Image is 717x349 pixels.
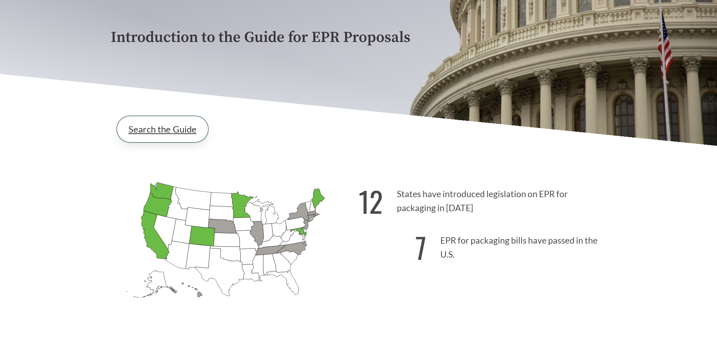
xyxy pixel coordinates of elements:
strong: 7 [415,226,426,268]
p: Introduction to the Guide for EPR Proposals [111,29,607,46]
a: Search the Guide [117,116,208,142]
p: States have introduced legislation on EPR for packaging in [DATE] [359,176,607,222]
p: EPR for packaging bills have passed in the U.S. [359,222,607,269]
strong: 12 [359,180,383,222]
